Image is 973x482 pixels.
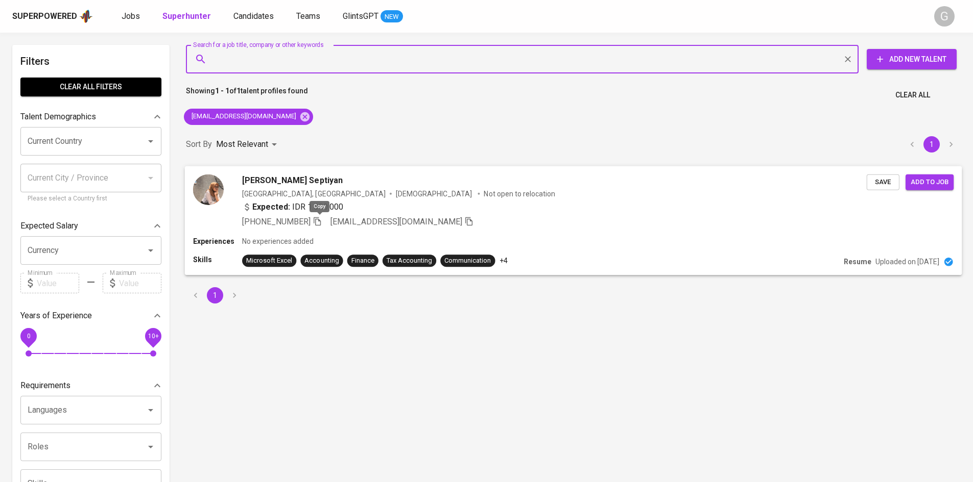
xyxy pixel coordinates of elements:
[122,11,140,21] span: Jobs
[233,10,276,23] a: Candidates
[20,306,161,326] div: Years of Experience
[875,53,948,66] span: Add New Talent
[12,11,77,22] div: Superpowered
[162,10,213,23] a: Superhunter
[148,333,158,340] span: 10+
[122,10,142,23] a: Jobs
[27,333,30,340] span: 0
[875,257,939,267] p: Uploaded on [DATE]
[20,53,161,69] h6: Filters
[872,176,894,188] span: Save
[184,112,302,121] span: [EMAIL_ADDRESS][DOMAIN_NAME]
[246,256,292,265] div: Microsoft Excel
[844,257,871,267] p: Resume
[186,86,308,105] p: Showing of talent profiles found
[216,135,280,154] div: Most Relevant
[444,256,491,265] div: Communication
[867,49,957,69] button: Add New Talent
[12,9,93,24] a: Superpoweredapp logo
[28,194,154,204] p: Please select a Country first
[351,256,374,265] div: Finance
[144,403,158,417] button: Open
[186,138,212,150] p: Sort By
[387,256,432,265] div: Tax Accounting
[144,134,158,148] button: Open
[20,375,161,396] div: Requirements
[20,379,70,392] p: Requirements
[233,11,274,21] span: Candidates
[242,200,343,213] div: IDR 1.000.000
[119,273,161,293] input: Value
[37,273,79,293] input: Value
[242,216,311,226] span: [PHONE_NUMBER]
[29,81,153,93] span: Clear All filters
[381,12,403,22] span: NEW
[20,220,78,232] p: Expected Salary
[242,188,386,198] div: [GEOGRAPHIC_DATA], [GEOGRAPHIC_DATA]
[184,109,313,125] div: [EMAIL_ADDRESS][DOMAIN_NAME]
[911,176,948,188] span: Add to job
[296,10,322,23] a: Teams
[186,287,244,303] nav: pagination navigation
[242,174,343,186] span: [PERSON_NAME] Septiyan
[841,52,855,66] button: Clear
[20,107,161,127] div: Talent Demographics
[144,243,158,258] button: Open
[500,256,508,266] p: +4
[236,87,241,95] b: 1
[20,78,161,96] button: Clear All filters
[242,236,314,246] p: No experiences added
[20,216,161,236] div: Expected Salary
[79,9,93,24] img: app logo
[193,236,242,246] p: Experiences
[906,174,954,190] button: Add to job
[193,174,224,205] img: b305177c84ca693805dadde0ea73e884.jpeg
[296,11,320,21] span: Teams
[215,87,229,95] b: 1 - 1
[20,310,92,322] p: Years of Experience
[207,287,223,303] button: page 1
[252,200,290,213] b: Expected:
[193,255,242,265] p: Skills
[20,111,96,123] p: Talent Demographics
[396,188,473,198] span: [DEMOGRAPHIC_DATA]
[330,216,463,226] span: [EMAIL_ADDRESS][DOMAIN_NAME]
[867,174,899,190] button: Save
[343,10,403,23] a: GlintsGPT NEW
[343,11,378,21] span: GlintsGPT
[186,166,961,275] a: [PERSON_NAME] Septiyan[GEOGRAPHIC_DATA], [GEOGRAPHIC_DATA][DEMOGRAPHIC_DATA] Not open to relocati...
[162,11,211,21] b: Superhunter
[891,86,934,105] button: Clear All
[216,138,268,150] p: Most Relevant
[144,440,158,454] button: Open
[903,136,961,153] nav: pagination navigation
[934,6,955,27] div: G
[484,188,555,198] p: Not open to relocation
[304,256,339,265] div: Accounting
[895,89,930,102] span: Clear All
[923,136,940,153] button: page 1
